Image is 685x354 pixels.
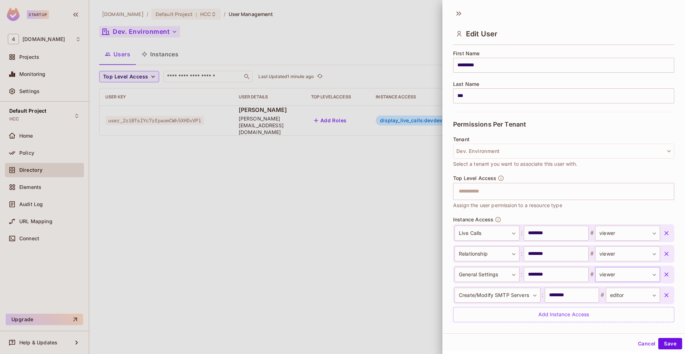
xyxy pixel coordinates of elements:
span: # [589,250,595,258]
span: # [589,229,595,237]
span: Last Name [453,81,479,87]
span: First Name [453,51,480,56]
span: : [541,291,545,299]
button: Dev. Environment [453,144,674,159]
div: viewer [595,226,660,241]
div: General Settings [455,267,519,282]
div: Relationship [455,246,519,261]
span: Permissions Per Tenant [453,121,526,128]
span: # [589,270,595,279]
span: : [519,270,524,279]
span: # [599,291,605,299]
button: Save [658,338,682,349]
span: Select a tenant you want to associate this user with. [453,160,577,168]
div: Live Calls [455,226,519,241]
button: Open [670,190,672,192]
span: Tenant [453,137,470,142]
div: viewer [595,246,660,261]
div: editor [606,288,660,303]
span: Instance Access [453,217,493,222]
span: : [519,250,524,258]
span: Assign the user permission to a resource type [453,201,562,209]
div: Add Instance Access [453,307,674,322]
span: Edit User [466,30,497,38]
div: Create/Modify SMTP Servers [455,288,541,303]
div: viewer [595,267,660,282]
span: Top Level Access [453,175,496,181]
span: : [519,229,524,237]
button: Cancel [635,338,658,349]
